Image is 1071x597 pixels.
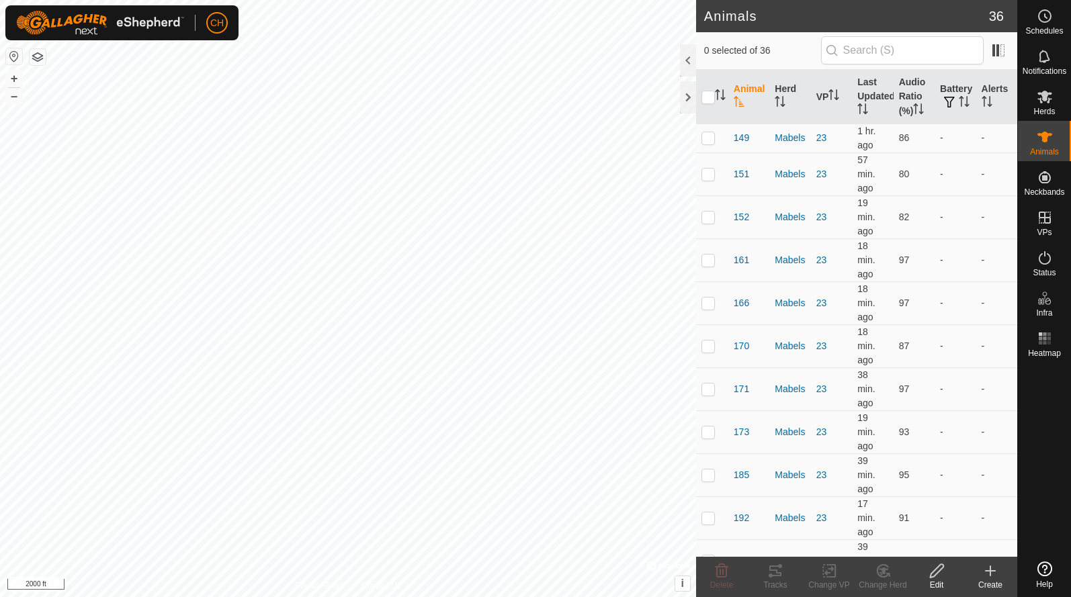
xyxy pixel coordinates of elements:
span: CH [210,16,224,30]
td: - [976,281,1017,324]
a: 23 [816,255,827,265]
span: Sep 27, 2025 at 8:30 PM [857,369,875,408]
th: Herd [769,70,810,124]
td: - [935,152,976,195]
td: - [935,195,976,238]
span: 0 selected of 36 [704,44,821,58]
td: - [935,539,976,582]
td: - [935,496,976,539]
span: 97 [899,383,910,394]
button: Map Layers [30,49,46,65]
span: Herds [1033,107,1055,116]
td: - [976,324,1017,367]
button: – [6,88,22,104]
span: Animals [1030,148,1059,156]
a: 23 [816,340,827,351]
p-sorticon: Activate to sort [715,91,726,102]
span: Sep 27, 2025 at 8:30 PM [857,541,875,580]
div: Change Herd [856,579,910,591]
span: Sep 27, 2025 at 8:30 PM [857,455,875,494]
p-sorticon: Activate to sort [982,98,992,109]
a: 23 [816,555,827,566]
button: + [6,71,22,87]
p-sorticon: Activate to sort [959,98,970,109]
a: Contact Us [361,580,401,592]
p-sorticon: Activate to sort [775,98,785,109]
span: Infra [1036,309,1052,317]
div: Mabels [775,511,805,525]
span: 166 [734,296,749,310]
td: - [976,453,1017,496]
th: Battery [935,70,976,124]
span: VPs [1037,228,1052,236]
span: 91 [899,512,910,523]
span: Sep 27, 2025 at 8:51 PM [857,283,875,322]
td: - [976,238,1017,281]
td: - [976,539,1017,582]
a: 23 [816,383,827,394]
td: - [935,281,976,324]
td: - [935,453,976,496]
td: - [976,410,1017,453]
div: Create [963,579,1017,591]
img: Gallagher Logo [16,11,184,35]
a: 23 [816,132,827,143]
td: - [976,195,1017,238]
span: 87 [899,340,910,351]
div: Mabels [775,425,805,439]
td: - [935,238,976,281]
a: Help [1018,556,1071,594]
div: Tracks [748,579,802,591]
span: Heatmap [1028,349,1061,357]
span: Status [1033,269,1056,277]
div: Mabels [775,382,805,396]
span: Sep 27, 2025 at 8:50 PM [857,240,875,279]
button: i [675,576,690,591]
span: 173 [734,425,749,439]
input: Search (S) [821,36,984,64]
span: Sep 27, 2025 at 8:50 PM [857,412,875,451]
span: 95 [899,469,910,480]
span: 86 [899,132,910,143]
span: 170 [734,339,749,353]
span: 36 [989,6,1004,26]
span: 185 [734,468,749,482]
span: Notifications [1023,67,1066,75]
a: 23 [816,212,827,222]
span: Delete [710,580,734,590]
a: 23 [816,469,827,480]
span: 171 [734,382,749,396]
div: Mabels [775,131,805,145]
span: 93 [899,555,910,566]
span: Sep 27, 2025 at 8:11 PM [857,154,875,193]
button: Reset Map [6,48,22,64]
p-sorticon: Activate to sort [857,105,868,116]
span: 93 [899,426,910,437]
span: 82 [899,212,910,222]
td: - [935,124,976,152]
div: Mabels [775,296,805,310]
td: - [935,410,976,453]
td: - [976,124,1017,152]
span: 151 [734,167,749,181]
div: Edit [910,579,963,591]
div: Change VP [802,579,856,591]
p-sorticon: Activate to sort [734,98,744,109]
a: 23 [816,169,827,179]
td: - [976,152,1017,195]
span: 97 [899,255,910,265]
td: - [976,367,1017,410]
span: Sep 27, 2025 at 8:00 PM [857,126,875,150]
span: 196 [734,554,749,568]
span: 80 [899,169,910,179]
th: Animal [728,70,769,124]
th: VP [811,70,852,124]
a: 23 [816,512,827,523]
span: Sep 27, 2025 at 8:50 PM [857,326,875,365]
span: 192 [734,511,749,525]
span: Neckbands [1024,188,1064,196]
span: Help [1036,580,1053,588]
div: Mabels [775,167,805,181]
span: Sep 27, 2025 at 8:50 PM [857,197,875,236]
th: Last Updated [852,70,893,124]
